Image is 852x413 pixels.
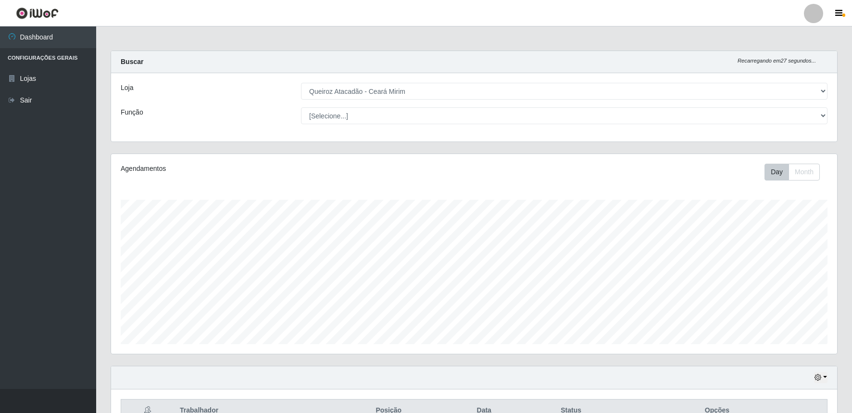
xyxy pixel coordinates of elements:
[16,7,59,19] img: CoreUI Logo
[738,58,816,64] i: Recarregando em 27 segundos...
[121,107,143,117] label: Função
[121,164,407,174] div: Agendamentos
[764,164,789,181] button: Day
[789,164,820,181] button: Month
[764,164,827,181] div: Toolbar with button groups
[121,83,133,93] label: Loja
[121,58,143,65] strong: Buscar
[764,164,820,181] div: First group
